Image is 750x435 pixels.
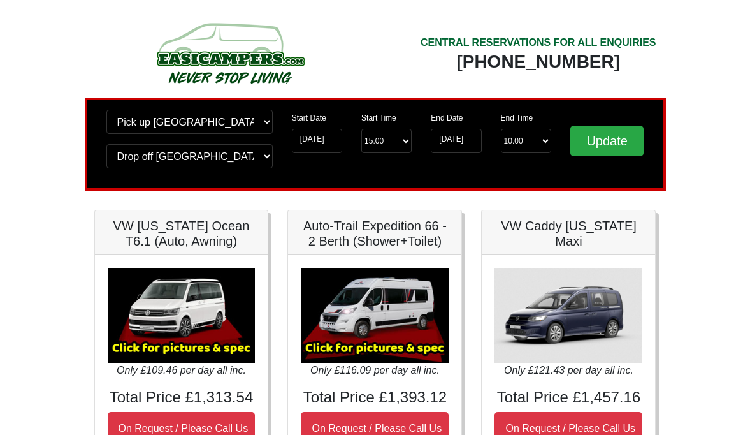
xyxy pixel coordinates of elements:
[494,268,642,363] img: VW Caddy California Maxi
[292,129,342,153] input: Start Date
[108,218,256,249] h5: VW [US_STATE] Ocean T6.1 (Auto, Awning)
[117,365,246,376] i: Only £109.46 per day all inc.
[494,218,642,249] h5: VW Caddy [US_STATE] Maxi
[504,365,633,376] i: Only £121.43 per day all inc.
[109,18,351,88] img: campers-checkout-logo.png
[431,112,463,124] label: End Date
[301,218,449,249] h5: Auto-Trail Expedition 66 - 2 Berth (Shower+Toilet)
[431,129,481,153] input: Return Date
[292,112,326,124] label: Start Date
[501,112,533,124] label: End Time
[108,388,256,407] h4: Total Price £1,313.54
[570,126,644,156] input: Update
[310,365,440,376] i: Only £116.09 per day all inc.
[301,268,449,363] img: Auto-Trail Expedition 66 - 2 Berth (Shower+Toilet)
[494,388,642,407] h4: Total Price £1,457.16
[361,112,396,124] label: Start Time
[301,388,449,407] h4: Total Price £1,393.12
[421,50,656,73] div: [PHONE_NUMBER]
[108,268,256,363] img: VW California Ocean T6.1 (Auto, Awning)
[421,35,656,50] div: CENTRAL RESERVATIONS FOR ALL ENQUIRIES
